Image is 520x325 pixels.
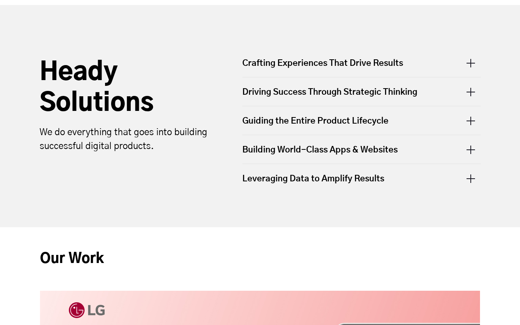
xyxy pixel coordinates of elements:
[242,77,481,106] div: Driving Success Through Strategic Thinking
[40,57,213,119] h2: Heady Solutions
[242,57,481,77] div: Crafting Experiences That Drive Results
[40,126,213,153] p: We do everything that goes into building successful digital products.
[40,227,480,291] h2: Our Work
[242,135,481,164] div: Building World-Class Apps & Websites
[242,106,481,135] div: Guiding the Entire Product Lifecycle
[242,164,481,193] div: Leveraging Data to Amplify Results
